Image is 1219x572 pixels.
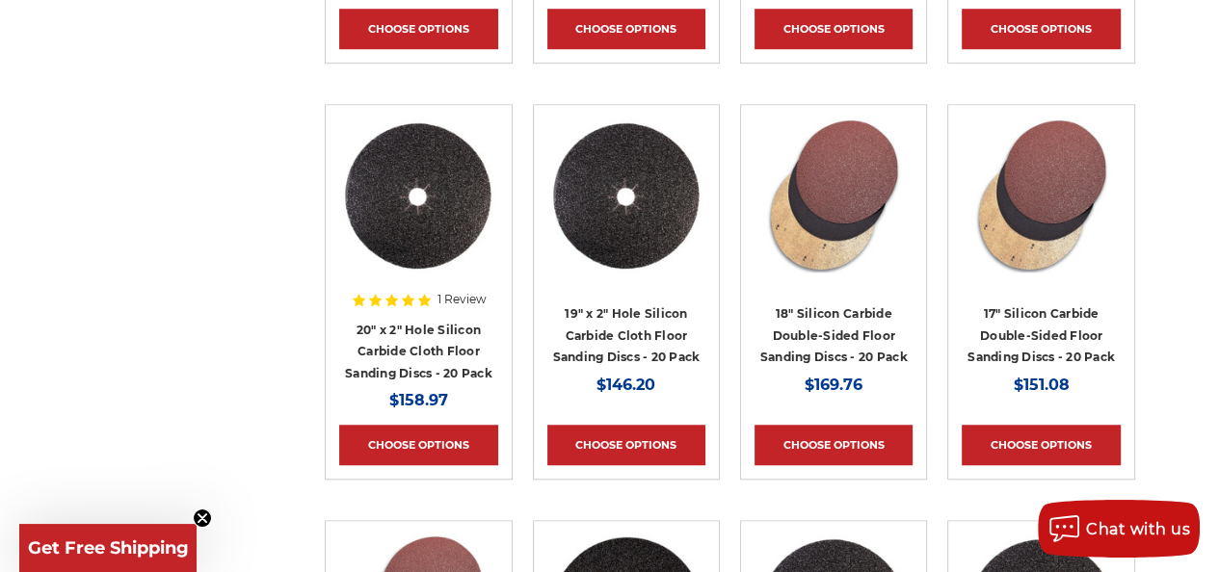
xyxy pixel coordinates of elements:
div: Get Free ShippingClose teaser [19,524,197,572]
a: Choose Options [547,9,705,49]
a: 19" x 2" Hole Silicon Carbide Cloth Floor Sanding Discs - 20 Pack [552,306,700,364]
a: Silicon Carbide 20" x 2" Cloth Floor Sanding Discs [339,118,497,276]
a: Silicon Carbide 17" Double-Sided Floor Sanding Discs [962,118,1120,276]
span: $146.20 [596,376,655,394]
a: 20" x 2" Hole Silicon Carbide Cloth Floor Sanding Discs - 20 Pack [345,323,492,380]
button: Chat with us [1038,500,1200,558]
a: Choose Options [339,9,497,49]
a: Choose Options [339,425,497,465]
img: Silicon Carbide 18" Double-Sided Floor Sanding Discs [756,118,911,273]
img: Silicon Carbide 20" x 2" Cloth Floor Sanding Discs [341,118,495,273]
button: Close teaser [193,508,212,528]
span: 1 Review [437,294,487,305]
span: $169.76 [805,376,862,394]
img: Silicon Carbide 19" x 2" Cloth Floor Sanding Discs [549,118,703,273]
a: Choose Options [962,9,1120,49]
span: Chat with us [1086,520,1190,538]
span: Get Free Shipping [28,537,189,559]
a: Choose Options [755,425,913,465]
a: Choose Options [547,425,705,465]
a: Silicon Carbide 18" Double-Sided Floor Sanding Discs [755,118,913,276]
a: Choose Options [962,425,1120,465]
a: Choose Options [755,9,913,49]
a: 17" Silicon Carbide Double-Sided Floor Sanding Discs - 20 Pack [967,306,1115,364]
img: Silicon Carbide 17" Double-Sided Floor Sanding Discs [965,118,1119,273]
span: $158.97 [389,391,448,409]
a: 18" Silicon Carbide Double-Sided Floor Sanding Discs - 20 Pack [760,306,908,364]
span: $151.08 [1014,376,1070,394]
a: Silicon Carbide 19" x 2" Cloth Floor Sanding Discs [547,118,705,276]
